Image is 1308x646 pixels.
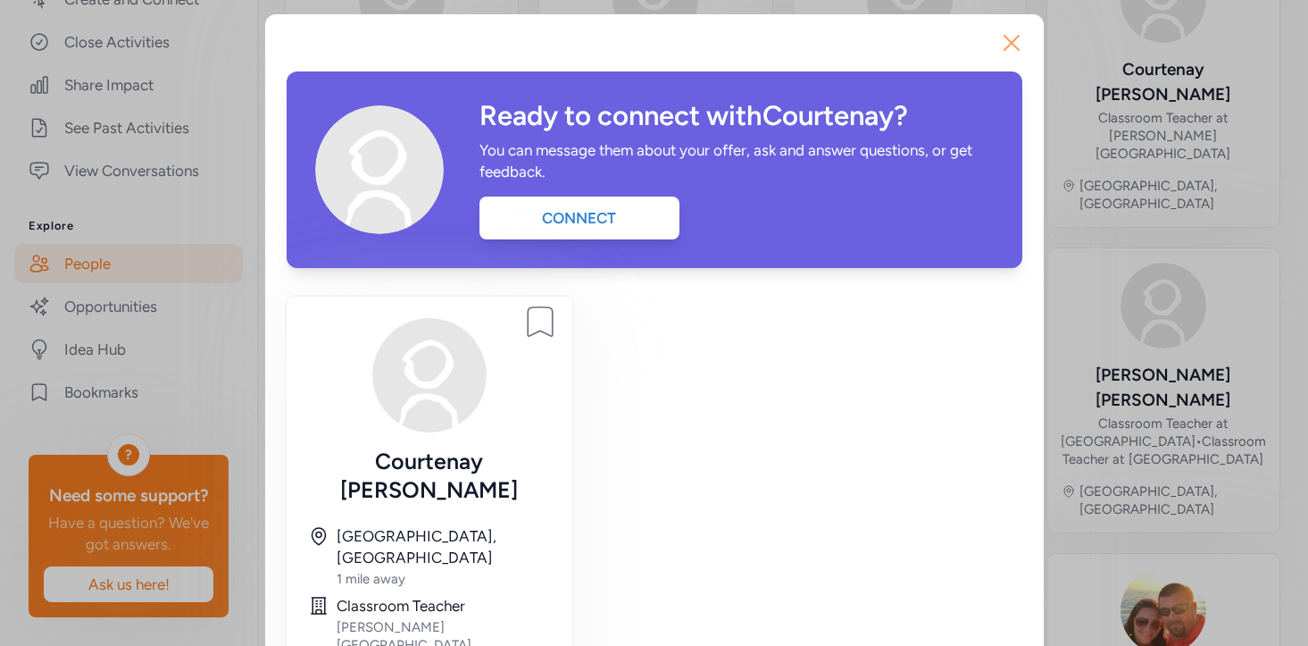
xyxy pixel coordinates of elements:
div: Classroom Teacher [337,595,551,617]
div: [GEOGRAPHIC_DATA], [GEOGRAPHIC_DATA] [337,525,551,568]
div: Courtenay [PERSON_NAME] [308,447,551,504]
div: Connect [479,197,679,239]
div: Ready to connect with Courtenay ? [479,100,994,132]
div: 1 mile away [337,570,551,588]
img: Avatar [315,105,444,234]
img: Avatar [372,318,487,432]
div: You can message them about your offer, ask and answer questions, or get feedback. [479,139,994,182]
